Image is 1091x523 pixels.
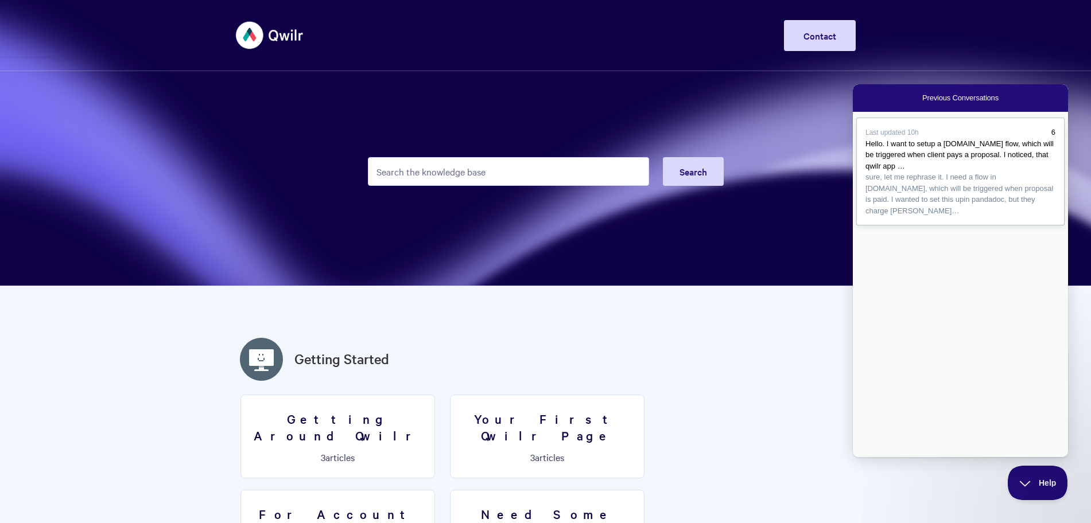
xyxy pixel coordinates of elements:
h3: Your First Qwilr Page [457,411,637,443]
button: Search [663,157,724,186]
a: Contact [784,20,856,51]
a: Getting Around Qwilr 3articles [240,395,435,478]
img: Qwilr Help Center [236,14,304,57]
p: articles [248,452,428,462]
a: Your First Qwilr Page 3articles [450,395,644,478]
p: articles [457,452,637,462]
span: 3 [321,451,325,463]
iframe: Help Scout Beacon - Close [1008,466,1068,500]
span: Search [680,165,707,178]
iframe: Help Scout Beacon - Live Chat, Contact Form, and Knowledge Base [853,84,1068,457]
h3: Getting Around Qwilr [248,411,428,443]
input: Search the knowledge base [368,157,649,186]
span: 3 [530,451,535,463]
a: Getting Started [294,349,389,369]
